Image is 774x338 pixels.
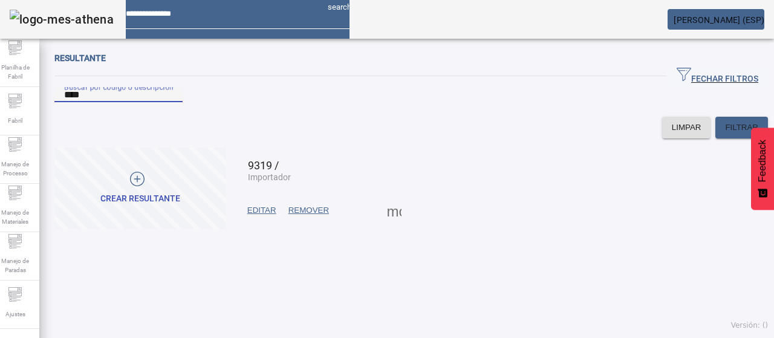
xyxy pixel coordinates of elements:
[2,306,29,322] span: Ajustes
[757,140,768,182] span: Feedback
[672,122,701,134] span: LIMPAR
[383,200,405,221] button: Mais
[715,117,768,138] button: FILTRAR
[10,10,114,29] img: logo-mes-athena
[248,159,279,172] span: 9319 /
[100,193,180,205] div: CREAR RESULTANTE
[54,148,226,229] button: CREAR RESULTANTE
[248,172,291,182] span: Importador
[241,200,282,221] button: EDITAR
[667,65,768,87] button: FECHAR FILTROS
[64,82,174,91] mat-label: Buscar por código o descripción
[247,204,276,216] span: EDITAR
[674,15,764,25] span: [PERSON_NAME] (ESP)
[662,117,711,138] button: LIMPAR
[751,128,774,210] button: Feedback - Mostrar pesquisa
[725,122,758,134] span: FILTRAR
[282,200,335,221] button: REMOVER
[54,53,106,63] span: Resultante
[731,321,768,330] span: Versión: ()
[677,67,758,85] span: FECHAR FILTROS
[288,204,329,216] span: REMOVER
[4,112,26,129] span: Fabril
